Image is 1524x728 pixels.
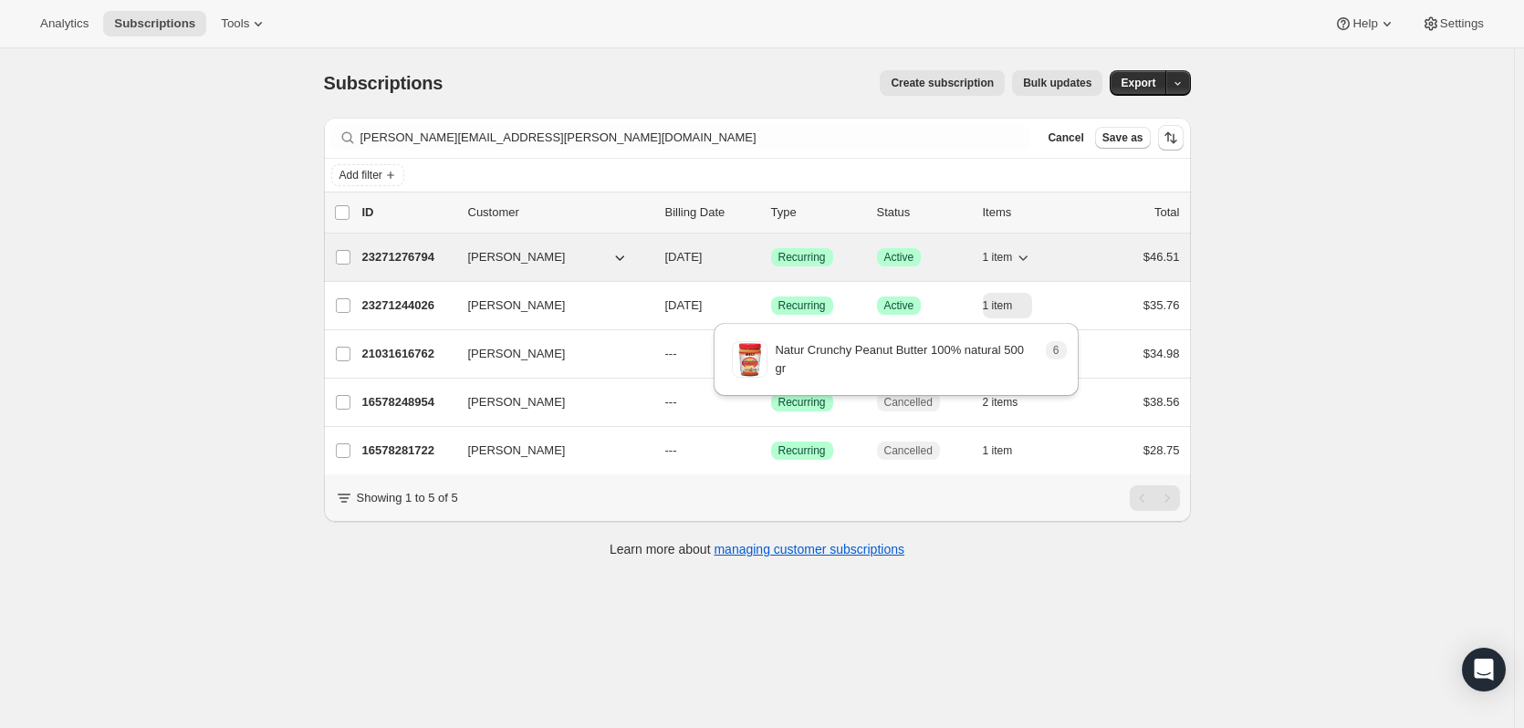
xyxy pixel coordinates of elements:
[1095,127,1151,149] button: Save as
[775,341,1037,378] p: Natur Crunchy Peanut Butter 100% natural 500 gr
[457,436,640,465] button: [PERSON_NAME]
[362,438,1180,463] div: 16578281722[PERSON_NAME]---SuccessRecurringCancelled1 item$28.75
[610,540,904,558] p: Learn more about
[1121,76,1155,90] span: Export
[1154,203,1179,222] p: Total
[891,76,994,90] span: Create subscription
[983,438,1033,463] button: 1 item
[457,291,640,320] button: [PERSON_NAME]
[221,16,249,31] span: Tools
[778,443,826,458] span: Recurring
[880,70,1005,96] button: Create subscription
[771,203,862,222] div: Type
[1130,485,1180,511] nav: Pagination
[468,442,566,460] span: [PERSON_NAME]
[983,244,1033,270] button: 1 item
[665,298,703,312] span: [DATE]
[468,203,651,222] p: Customer
[884,298,914,313] span: Active
[360,125,1030,151] input: Filter subscribers
[1352,16,1377,31] span: Help
[362,390,1180,415] div: 16578248954[PERSON_NAME]---SuccessRecurringCancelled2 items$38.56
[1143,443,1180,457] span: $28.75
[468,296,566,315] span: [PERSON_NAME]
[665,347,677,360] span: ---
[1143,395,1180,409] span: $38.56
[331,164,404,186] button: Add filter
[1143,298,1180,312] span: $35.76
[877,203,968,222] p: Status
[665,203,757,222] p: Billing Date
[665,250,703,264] span: [DATE]
[1440,16,1484,31] span: Settings
[983,293,1033,318] button: 1 item
[1143,347,1180,360] span: $34.98
[339,168,382,182] span: Add filter
[732,341,768,378] img: variant image
[1323,11,1406,36] button: Help
[324,73,444,93] span: Subscriptions
[1023,76,1091,90] span: Bulk updates
[983,298,1013,313] span: 1 item
[778,298,826,313] span: Recurring
[665,395,677,409] span: ---
[468,248,566,266] span: [PERSON_NAME]
[1110,70,1166,96] button: Export
[362,393,454,411] p: 16578248954
[210,11,278,36] button: Tools
[362,296,454,315] p: 23271244026
[29,11,99,36] button: Analytics
[884,250,914,265] span: Active
[1102,130,1143,145] span: Save as
[884,443,933,458] span: Cancelled
[1053,343,1059,358] span: 6
[357,489,458,507] p: Showing 1 to 5 of 5
[362,345,454,363] p: 21031616762
[1143,250,1180,264] span: $46.51
[362,203,454,222] p: ID
[1462,648,1506,692] div: Open Intercom Messenger
[103,11,206,36] button: Subscriptions
[114,16,195,31] span: Subscriptions
[362,293,1180,318] div: 23271244026[PERSON_NAME][DATE]SuccessRecurringSuccessActive1 item$35.76
[362,203,1180,222] div: IDCustomerBilling DateTypeStatusItemsTotal
[1158,125,1184,151] button: Sort the results
[468,345,566,363] span: [PERSON_NAME]
[983,203,1074,222] div: Items
[1012,70,1102,96] button: Bulk updates
[40,16,89,31] span: Analytics
[457,339,640,369] button: [PERSON_NAME]
[362,244,1180,270] div: 23271276794[PERSON_NAME][DATE]SuccessRecurringSuccessActive1 item$46.51
[457,243,640,272] button: [PERSON_NAME]
[362,248,454,266] p: 23271276794
[362,442,454,460] p: 16578281722
[457,388,640,417] button: [PERSON_NAME]
[983,443,1013,458] span: 1 item
[1048,130,1083,145] span: Cancel
[1411,11,1495,36] button: Settings
[714,542,904,556] a: managing customer subscriptions
[983,250,1013,265] span: 1 item
[362,341,1180,367] div: 21031616762[PERSON_NAME]---SuccessRecurringCancelled2 items$34.98
[665,443,677,457] span: ---
[778,250,826,265] span: Recurring
[1040,127,1091,149] button: Cancel
[468,393,566,411] span: [PERSON_NAME]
